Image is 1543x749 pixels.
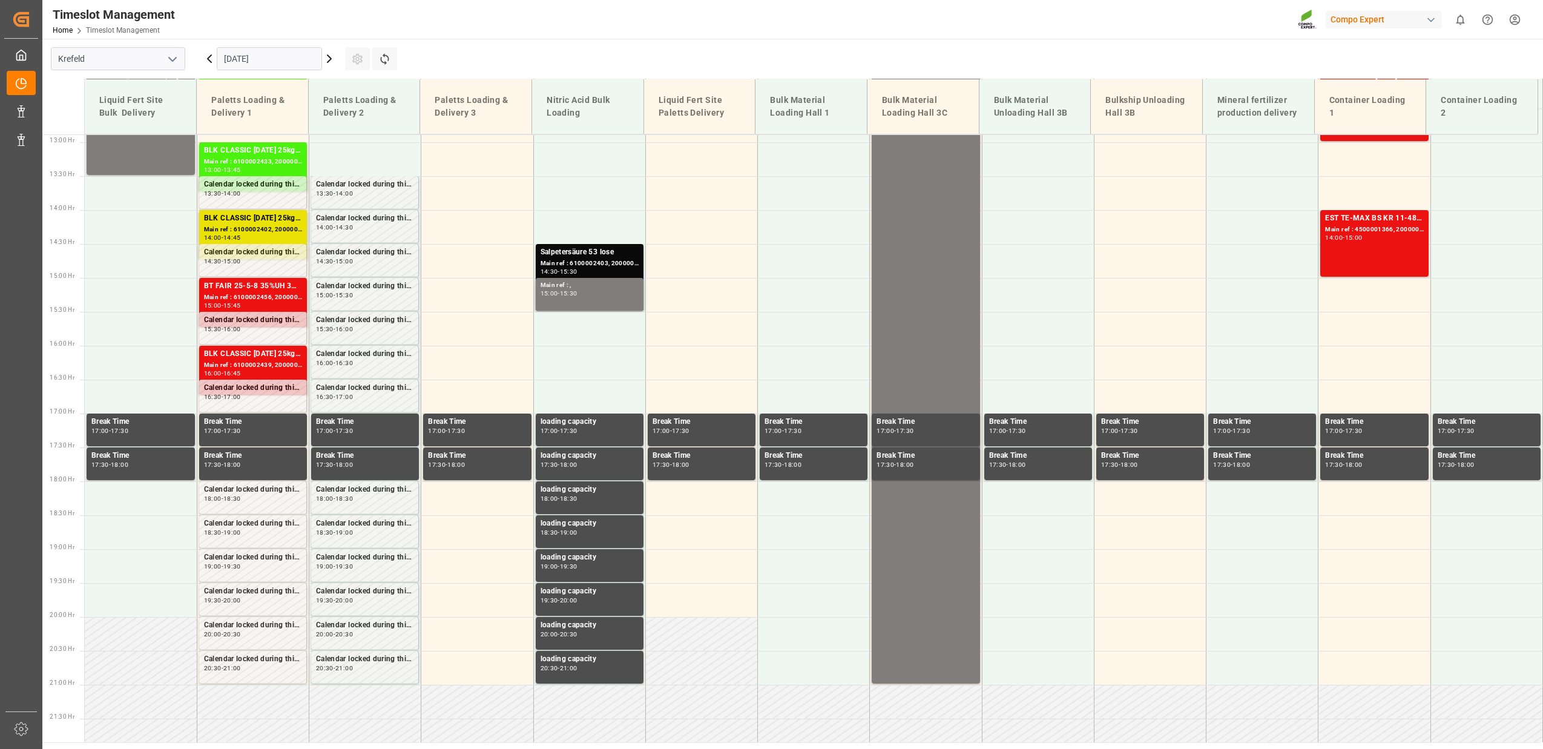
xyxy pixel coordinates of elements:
div: - [670,462,672,467]
div: Liquid Fert Site Bulk Delivery [94,89,186,124]
span: 19:30 Hr [50,578,74,584]
div: 14:00 [335,191,353,196]
div: Calendar locked during this period. [316,518,413,530]
div: Calendar locked during this period. [316,484,413,496]
div: - [334,496,335,501]
div: 17:30 [447,428,465,434]
div: 15:00 [541,291,558,296]
div: - [1231,428,1232,434]
div: 18:00 [1120,462,1138,467]
div: - [558,428,559,434]
div: 17:00 [1325,428,1343,434]
div: 14:00 [316,225,334,230]
div: 17:30 [896,428,913,434]
div: 20:30 [223,632,241,637]
div: Calendar locked during this period. [204,586,301,598]
div: Main ref : 6100002402, 2000002016 [204,225,302,235]
div: 20:30 [335,632,353,637]
div: loading capacity [541,416,639,428]
div: Container Loading 1 [1324,89,1416,124]
div: Bulkship Unloading Hall 3B [1100,89,1193,124]
div: - [1006,462,1008,467]
div: 18:00 [784,462,801,467]
div: 17:30 [91,462,109,467]
div: 14:00 [1325,235,1343,240]
div: 17:30 [1457,428,1475,434]
button: show 0 new notifications [1447,6,1474,33]
div: - [894,462,896,467]
div: Salpetersäure 53 lose [541,246,639,259]
div: - [334,326,335,332]
div: Break Time [653,416,751,428]
div: 16:00 [223,326,241,332]
div: Break Time [316,416,414,428]
div: BT FAIR 25-5-8 35%UH 3M 25kg (x40) INTHAK Grün 20-5-10-2 25kg (x48) INT spPALTPL N 12-4-6 25kg (x... [204,280,302,292]
div: 16:30 [335,360,353,366]
div: - [334,360,335,366]
div: 18:00 [1232,462,1250,467]
div: Calendar locked during this period. [316,280,413,292]
div: - [782,462,784,467]
div: 16:00 [204,371,222,376]
div: 20:00 [316,632,334,637]
div: - [1006,428,1008,434]
div: - [222,371,223,376]
div: 20:30 [204,665,222,671]
div: 17:30 [1325,462,1343,467]
div: - [222,326,223,332]
div: 13:00 [204,167,222,173]
div: Calendar locked during this period. [316,552,413,564]
div: loading capacity [541,653,639,665]
div: 19:00 [204,564,222,569]
div: - [558,462,559,467]
div: Bulk Material Unloading Hall 3B [989,89,1081,124]
div: 18:00 [447,462,465,467]
div: Calendar locked during this period. [204,518,301,530]
div: Break Time [877,416,975,428]
div: Paletts Loading & Delivery 1 [206,89,298,124]
div: 19:00 [335,530,353,535]
div: - [558,291,559,296]
span: 16:30 Hr [50,374,74,381]
div: 20:00 [204,632,222,637]
div: 16:00 [316,360,334,366]
div: Container Loading 2 [1436,89,1528,124]
div: 18:00 [316,496,334,501]
div: - [894,428,896,434]
div: - [222,632,223,637]
div: - [1455,428,1456,434]
div: Break Time [428,450,526,462]
div: - [670,428,672,434]
div: - [222,428,223,434]
div: 17:30 [1232,428,1250,434]
div: 18:00 [541,496,558,501]
div: 17:30 [989,462,1007,467]
div: 17:30 [1008,428,1026,434]
div: - [1119,428,1120,434]
div: 17:30 [653,462,670,467]
div: 18:00 [560,462,577,467]
div: 14:30 [335,225,353,230]
div: 17:30 [1120,428,1138,434]
div: - [222,530,223,535]
div: - [334,225,335,230]
span: 13:30 Hr [50,171,74,177]
div: - [222,462,223,467]
div: - [222,598,223,603]
span: 19:00 Hr [50,544,74,550]
div: 21:00 [335,665,353,671]
div: Calendar locked during this period. [204,484,301,496]
div: 20:00 [335,598,353,603]
div: loading capacity [541,484,639,496]
div: Break Time [1438,416,1536,428]
div: 17:00 [765,428,782,434]
div: 15:30 [316,326,334,332]
div: Calendar locked during this period. [316,314,413,326]
div: 17:30 [335,428,353,434]
div: 17:00 [335,394,353,400]
div: Bulk Material Loading Hall 3C [877,89,969,124]
div: - [558,665,559,671]
div: - [222,167,223,173]
div: - [1455,462,1456,467]
div: Break Time [1325,450,1423,462]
